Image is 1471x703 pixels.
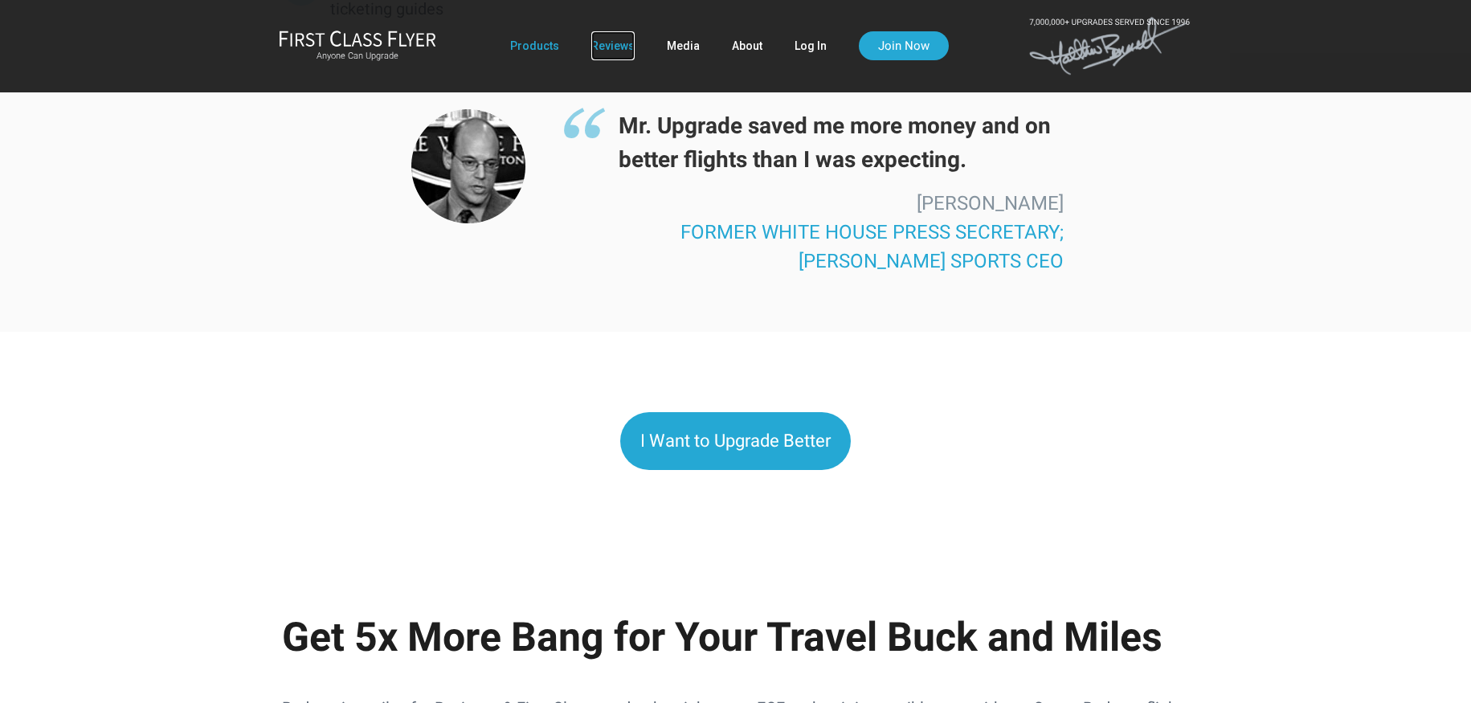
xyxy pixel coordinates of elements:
[680,221,1064,272] span: FORMER WHITE HOUSE PRESS SECRETARY; [PERSON_NAME] SPORTS CEO
[282,614,1162,660] span: Get 5x More Bang for Your Travel Buck and Miles
[591,31,635,60] a: Reviews
[917,192,1064,215] span: [PERSON_NAME]
[411,109,525,223] img: Ari
[562,109,1064,177] span: Mr. Upgrade saved me more money and on better flights than I was expecting.
[279,30,436,62] a: First Class FlyerAnyone Can Upgrade
[620,412,851,470] a: I Want to Upgrade Better
[667,31,700,60] a: Media
[732,31,762,60] a: About
[640,431,831,451] span: I Want to Upgrade Better
[510,31,559,60] a: Products
[859,31,949,60] a: Join Now
[279,51,436,62] small: Anyone Can Upgrade
[795,31,827,60] a: Log In
[279,30,436,47] img: First Class Flyer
